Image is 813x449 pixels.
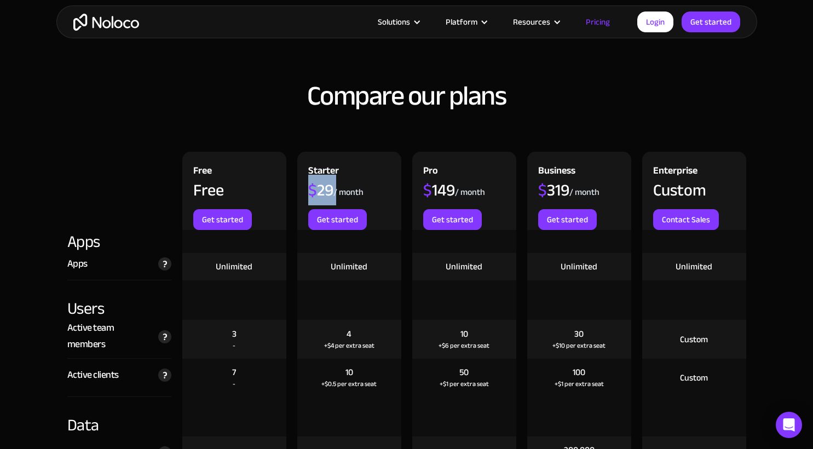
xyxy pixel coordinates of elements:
a: Login [637,11,673,32]
div: +$0.5 per extra seat [321,378,377,389]
div: 30 [574,328,584,340]
div: 149 [423,182,455,198]
div: 319 [538,182,569,198]
div: +$10 per extra seat [552,340,606,351]
div: Custom [680,333,708,346]
div: Apps [67,256,88,272]
div: / month [455,186,485,198]
div: Custom [680,372,708,384]
div: Enterprise [653,163,697,182]
div: Users [67,280,171,320]
div: +$1 per extra seat [440,378,489,389]
div: 10 [345,366,353,378]
div: Unlimited [561,261,597,273]
div: Platform [446,15,477,29]
div: Resources [499,15,572,29]
div: +$6 per extra seat [439,340,489,351]
div: Open Intercom Messenger [776,412,802,438]
span: $ [423,175,432,205]
div: 50 [459,366,469,378]
div: Resources [513,15,550,29]
div: Unlimited [446,261,482,273]
div: / month [333,186,364,198]
a: home [73,14,139,31]
div: Free [193,163,212,182]
div: 4 [347,328,351,340]
h2: Compare our plans [67,81,746,111]
a: Get started [193,209,252,230]
div: Pro [423,163,438,182]
div: +$1 per extra seat [555,378,604,389]
a: Get started [682,11,740,32]
div: - [233,340,235,351]
div: Unlimited [676,261,712,273]
div: Free [193,182,224,198]
div: Starter [308,163,339,182]
a: Get started [423,209,482,230]
span: $ [538,175,547,205]
a: Get started [308,209,367,230]
div: Unlimited [216,261,252,273]
div: 10 [460,328,468,340]
div: Solutions [378,15,410,29]
div: Business [538,163,575,182]
div: Apps [67,230,171,253]
a: Pricing [572,15,624,29]
div: Active team members [67,320,153,353]
div: Unlimited [331,261,367,273]
div: Solutions [364,15,432,29]
div: +$4 per extra seat [324,340,374,351]
div: 29 [308,182,333,198]
div: 7 [232,366,236,378]
div: Data [67,397,171,436]
a: Contact Sales [653,209,719,230]
div: Custom [653,182,706,198]
span: $ [308,175,317,205]
div: - [233,378,235,389]
div: Active clients [67,367,119,383]
div: Platform [432,15,499,29]
div: / month [569,186,599,198]
a: Get started [538,209,597,230]
div: 3 [232,328,237,340]
div: 100 [573,366,585,378]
